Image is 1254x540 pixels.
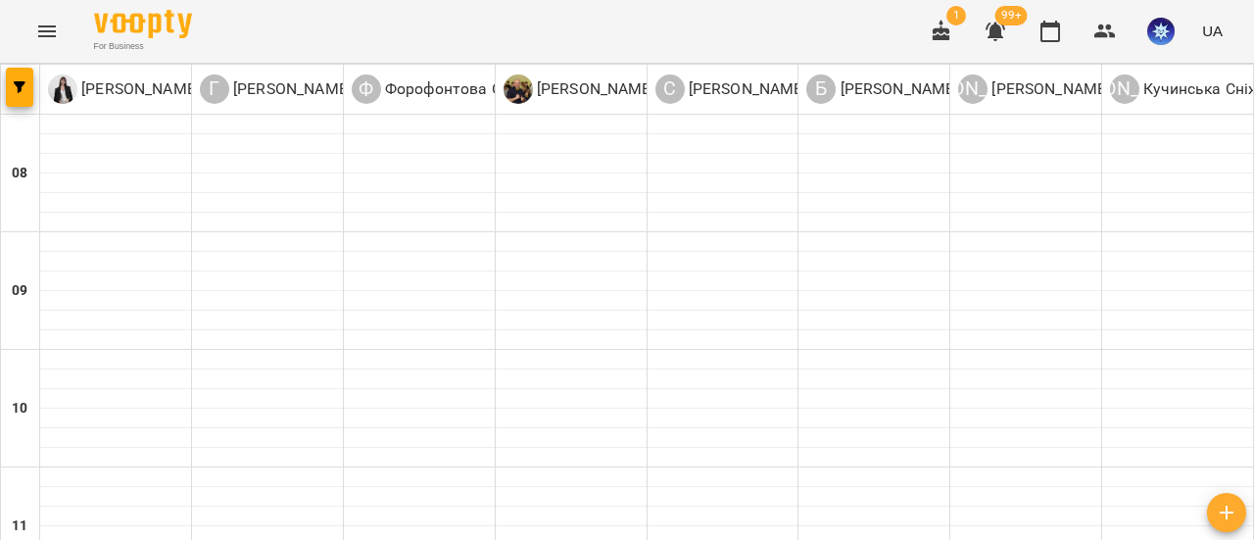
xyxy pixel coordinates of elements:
div: Сушко Олександр [504,74,655,104]
span: For Business [94,40,192,53]
img: 0dac5a7bb7f066a4c63f04d1f0800e65.jpg [1147,18,1175,45]
span: 99+ [995,6,1028,25]
a: Ф Форофонтова Олена [352,74,538,104]
button: Створити урок [1207,493,1246,532]
h6: 08 [12,163,27,184]
p: [PERSON_NAME] [229,77,352,101]
button: Menu [24,8,71,55]
h6: 09 [12,280,27,302]
div: [PERSON_NAME] [1110,74,1139,104]
p: [PERSON_NAME] [77,77,200,101]
a: Б [PERSON_NAME] [806,74,958,104]
p: [PERSON_NAME] [988,77,1110,101]
div: Г [200,74,229,104]
a: К [PERSON_NAME] [48,74,200,104]
p: [PERSON_NAME] [533,77,655,101]
a: Г [PERSON_NAME] [200,74,352,104]
img: К [48,74,77,104]
div: Б [806,74,836,104]
p: Форофонтова Олена [381,77,538,101]
a: С [PERSON_NAME] [655,74,807,104]
div: Коваленко Аміна [48,74,200,104]
div: Ануфрієва Ксенія [958,74,1110,104]
div: Гандрабура Наталя [200,74,352,104]
p: [PERSON_NAME] [836,77,958,101]
img: С [504,74,533,104]
div: Собченко Катерина [655,74,807,104]
div: [PERSON_NAME] [958,74,988,104]
p: [PERSON_NAME] [685,77,807,101]
a: [PERSON_NAME] [PERSON_NAME] [958,74,1110,104]
div: Форофонтова Олена [352,74,538,104]
h6: 11 [12,515,27,537]
button: UA [1194,13,1230,49]
a: С [PERSON_NAME] [504,74,655,104]
div: Білошицька Діана [806,74,958,104]
span: 1 [946,6,966,25]
div: Ф [352,74,381,104]
img: Voopty Logo [94,10,192,38]
span: UA [1202,21,1223,41]
div: С [655,74,685,104]
h6: 10 [12,398,27,419]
